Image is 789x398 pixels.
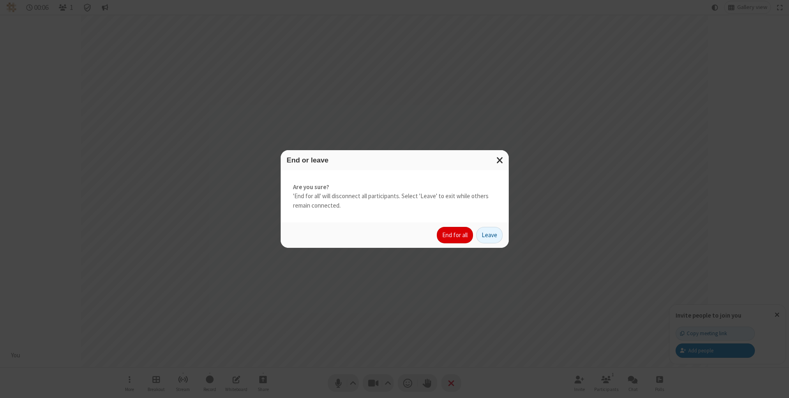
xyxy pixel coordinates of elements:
button: Close modal [491,150,509,170]
button: End for all [437,227,473,243]
button: Leave [476,227,503,243]
strong: Are you sure? [293,183,496,192]
h3: End or leave [287,156,503,164]
div: 'End for all' will disconnect all participants. Select 'Leave' to exit while others remain connec... [281,170,509,223]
